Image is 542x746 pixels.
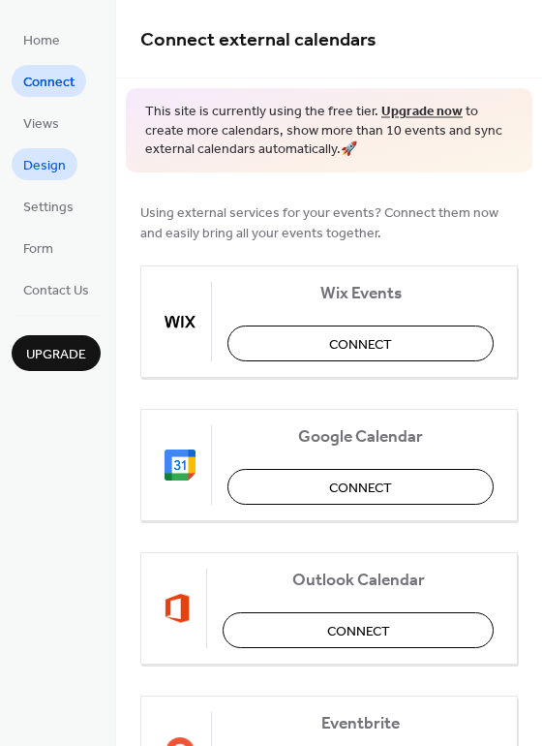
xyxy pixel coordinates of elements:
span: Eventbrite [227,713,494,733]
button: Upgrade [12,335,101,371]
a: Upgrade now [381,99,463,125]
a: Settings [12,190,85,222]
a: Contact Us [12,273,101,305]
span: Using external services for your events? Connect them now and easily bring all your events together. [140,202,518,243]
img: google [165,450,196,481]
a: Home [12,23,72,55]
button: Connect [227,326,494,361]
span: Views [23,114,59,135]
span: Connect [329,334,392,355]
span: This site is currently using the free tier. to create more calendars, show more than 10 events an... [145,103,513,160]
span: Connect [329,478,392,498]
span: Contact Us [23,281,89,301]
img: wix [165,306,196,337]
img: outlook [165,593,191,624]
span: Connect external calendars [140,21,376,59]
a: Views [12,107,71,139]
span: Upgrade [26,345,86,365]
span: Connect [327,621,390,641]
a: Form [12,232,65,264]
span: Google Calendar [227,426,494,447]
span: Design [23,156,66,176]
span: Home [23,31,60,51]
a: Connect [12,65,86,97]
span: Wix Events [227,283,494,303]
span: Settings [23,198,74,218]
button: Connect [227,469,494,505]
span: Connect [23,73,75,93]
a: Design [12,148,77,180]
span: Outlook Calendar [223,570,494,590]
button: Connect [223,612,494,648]
span: Form [23,239,53,260]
